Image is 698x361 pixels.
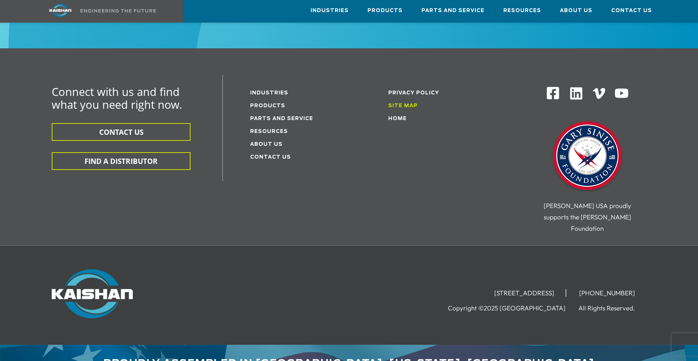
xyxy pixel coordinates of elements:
a: Contact Us [250,155,291,160]
span: Products [367,6,403,15]
span: Parts and Service [421,6,484,15]
a: Products [367,0,403,21]
a: Products [250,103,285,108]
button: CONTACT US [52,123,191,141]
img: Kaishan [52,269,133,318]
img: Facebook [546,86,560,100]
a: Parts and Service [421,0,484,21]
a: Privacy Policy [388,91,439,96]
a: Industries [250,91,288,96]
li: [STREET_ADDRESS] [483,289,566,297]
span: About Us [560,6,592,15]
a: Parts and service [250,116,313,121]
a: Site Map [388,103,418,108]
span: [PERSON_NAME] USA proudly supports the [PERSON_NAME] Foundation [544,202,631,232]
img: kaishan logo [32,4,89,17]
span: Resources [503,6,541,15]
img: Vimeo [593,88,606,99]
button: FIND A DISTRIBUTOR [52,152,191,170]
a: Contact Us [611,0,652,21]
li: Copyright ©2025 [GEOGRAPHIC_DATA] [448,304,577,312]
a: Resources [503,0,541,21]
span: Industries [311,6,349,15]
span: Connect with us and find what you need right now. [52,84,182,112]
a: About Us [560,0,592,21]
li: All Rights Reserved. [578,304,646,312]
li: [PHONE_NUMBER] [568,289,646,297]
span: Contact Us [611,6,652,15]
img: Gary Sinise Foundation [550,119,625,194]
a: Home [388,116,407,121]
a: About Us [250,142,283,147]
a: Resources [250,129,288,134]
a: Industries [311,0,349,21]
img: Linkedin [569,86,584,101]
img: Engineering the future [80,9,156,12]
img: Youtube [614,86,629,101]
